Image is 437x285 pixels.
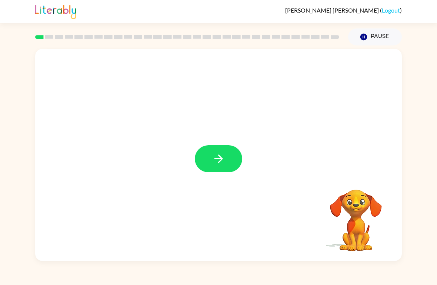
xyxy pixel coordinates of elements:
button: Pause [348,28,402,45]
span: [PERSON_NAME] [PERSON_NAME] [285,7,380,14]
video: Your browser must support playing .mp4 files to use Literably. Please try using another browser. [319,178,393,252]
a: Logout [382,7,400,14]
img: Literably [35,3,76,19]
div: ( ) [285,7,402,14]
